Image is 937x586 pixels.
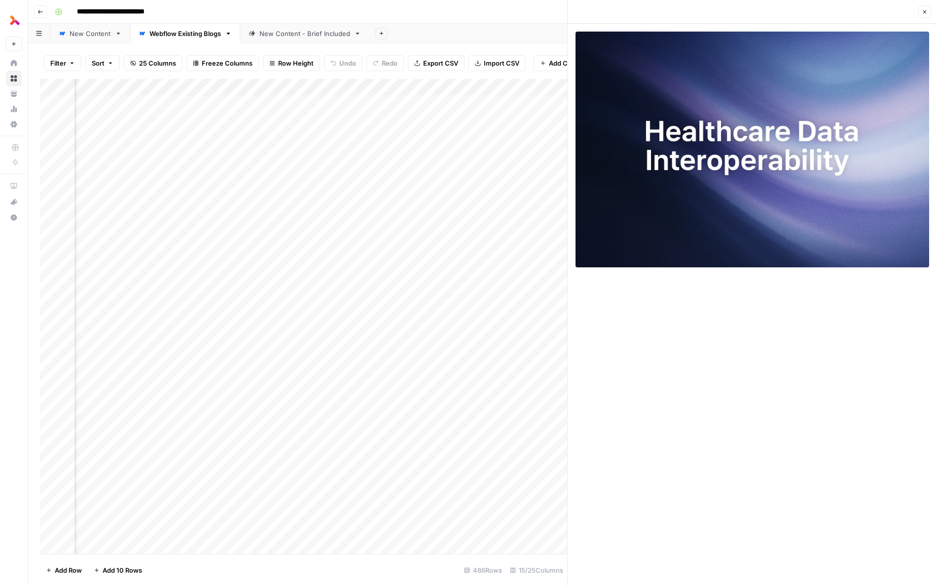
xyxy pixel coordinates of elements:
[6,178,22,194] a: AirOps Academy
[324,55,362,71] button: Undo
[130,24,240,43] a: Webflow Existing Blogs
[6,194,22,210] button: What's new?
[484,58,519,68] span: Import CSV
[6,194,21,209] div: What's new?
[6,101,22,117] a: Usage
[278,58,314,68] span: Row Height
[124,55,182,71] button: 25 Columns
[139,58,176,68] span: 25 Columns
[6,71,22,86] a: Browse
[55,565,82,575] span: Add Row
[40,562,88,578] button: Add Row
[70,29,111,38] div: New Content
[6,8,22,33] button: Workspace: Thoughtful AI Content Engine
[240,24,369,43] a: New Content - Brief Included
[408,55,465,71] button: Export CSV
[6,116,22,132] a: Settings
[6,86,22,102] a: Your Data
[534,55,593,71] button: Add Column
[263,55,320,71] button: Row Height
[50,58,66,68] span: Filter
[92,58,105,68] span: Sort
[549,58,587,68] span: Add Column
[88,562,148,578] button: Add 10 Rows
[259,29,350,38] div: New Content - Brief Included
[50,24,130,43] a: New Content
[506,562,567,578] div: 15/25 Columns
[186,55,259,71] button: Freeze Columns
[103,565,142,575] span: Add 10 Rows
[6,55,22,71] a: Home
[366,55,404,71] button: Redo
[423,58,458,68] span: Export CSV
[576,32,929,267] img: Row/Cell
[468,55,526,71] button: Import CSV
[44,55,81,71] button: Filter
[382,58,397,68] span: Redo
[460,562,506,578] div: 486 Rows
[85,55,120,71] button: Sort
[339,58,356,68] span: Undo
[6,11,24,29] img: Thoughtful AI Content Engine Logo
[202,58,252,68] span: Freeze Columns
[149,29,221,38] div: Webflow Existing Blogs
[6,210,22,225] button: Help + Support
